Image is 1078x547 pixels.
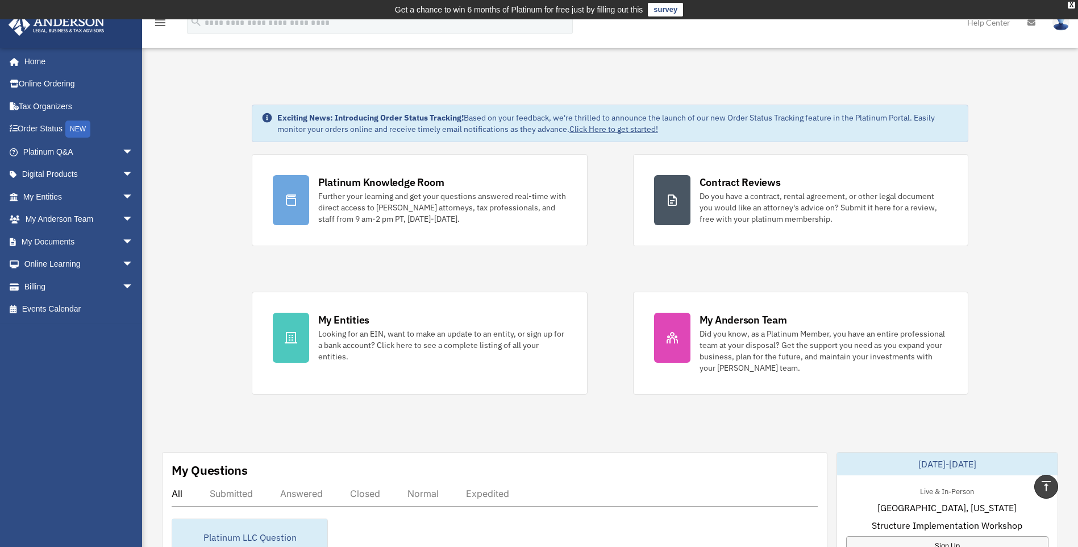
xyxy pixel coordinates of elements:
div: Live & In-Person [911,484,983,496]
span: Structure Implementation Workshop [872,519,1022,532]
img: Anderson Advisors Platinum Portal [5,14,108,36]
span: [GEOGRAPHIC_DATA], [US_STATE] [877,501,1017,515]
a: Events Calendar [8,298,151,321]
a: Billingarrow_drop_down [8,275,151,298]
div: My Entities [318,313,369,327]
a: Home [8,50,145,73]
a: vertical_align_top [1034,475,1058,499]
a: Online Ordering [8,73,151,96]
span: arrow_drop_down [122,230,145,254]
a: My Entitiesarrow_drop_down [8,185,151,208]
span: arrow_drop_down [122,163,145,187]
a: Order StatusNEW [8,118,151,141]
a: survey [648,3,683,16]
a: My Documentsarrow_drop_down [8,230,151,253]
div: Closed [350,488,380,499]
a: Digital Productsarrow_drop_down [8,163,151,186]
strong: Exciting News: Introducing Order Status Tracking! [277,113,464,123]
span: arrow_drop_down [122,208,145,231]
span: arrow_drop_down [122,140,145,164]
div: Get a chance to win 6 months of Platinum for free just by filling out this [395,3,643,16]
div: NEW [65,121,90,138]
div: Answered [280,488,323,499]
div: [DATE]-[DATE] [837,453,1058,475]
div: Normal [407,488,439,499]
div: My Questions [172,462,248,479]
span: arrow_drop_down [122,253,145,276]
div: All [172,488,182,499]
a: Platinum Knowledge Room Further your learning and get your questions answered real-time with dire... [252,154,588,246]
div: Did you know, as a Platinum Member, you have an entire professional team at your disposal? Get th... [700,328,948,374]
a: My Anderson Teamarrow_drop_down [8,208,151,231]
i: menu [153,16,167,30]
i: vertical_align_top [1039,479,1053,493]
a: Tax Organizers [8,95,151,118]
a: Platinum Q&Aarrow_drop_down [8,140,151,163]
a: menu [153,20,167,30]
div: Further your learning and get your questions answered real-time with direct access to [PERSON_NAM... [318,190,567,225]
a: My Anderson Team Did you know, as a Platinum Member, you have an entire professional team at your... [633,292,969,395]
div: Do you have a contract, rental agreement, or other legal document you would like an attorney's ad... [700,190,948,225]
div: Platinum Knowledge Room [318,175,444,189]
a: Click Here to get started! [569,124,658,134]
div: Based on your feedback, we're thrilled to announce the launch of our new Order Status Tracking fe... [277,112,959,135]
div: close [1068,2,1075,9]
div: Contract Reviews [700,175,781,189]
span: arrow_drop_down [122,185,145,209]
a: Contract Reviews Do you have a contract, rental agreement, or other legal document you would like... [633,154,969,246]
div: My Anderson Team [700,313,787,327]
div: Submitted [210,488,253,499]
a: Online Learningarrow_drop_down [8,253,151,276]
div: Looking for an EIN, want to make an update to an entity, or sign up for a bank account? Click her... [318,328,567,362]
a: My Entities Looking for an EIN, want to make an update to an entity, or sign up for a bank accoun... [252,292,588,395]
span: arrow_drop_down [122,275,145,299]
div: Expedited [466,488,509,499]
i: search [190,15,202,28]
img: User Pic [1052,14,1069,31]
